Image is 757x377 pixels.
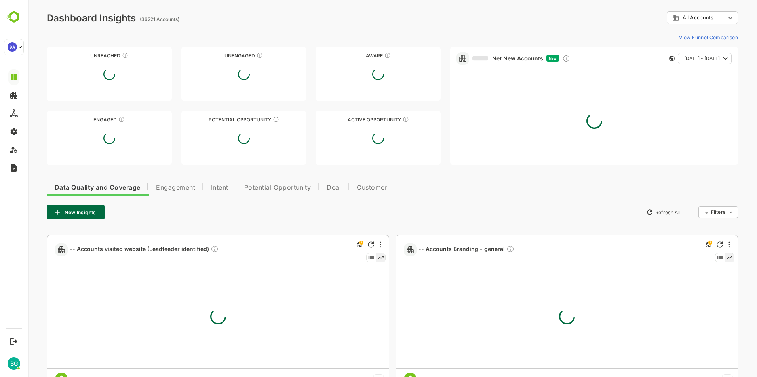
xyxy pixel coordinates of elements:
[154,53,279,58] div: Unengaged
[650,53,704,64] button: [DATE] - [DATE]
[327,240,337,251] div: This is a global insight. Segment selection is not applicable for this view
[217,185,283,191] span: Potential Opportunity
[357,52,363,58] div: These accounts have just entered the buying cycle and need further nurturing
[183,245,191,254] div: Description not present
[683,209,698,215] div: Filters
[4,9,24,25] img: BambooboxLogoMark.f1c84d78b4c51b1a7b5f700c9845e183.svg
[27,185,112,191] span: Data Quality and Coverage
[391,245,487,254] span: -- Accounts Branding - general
[352,241,354,248] div: More
[615,206,656,219] button: Refresh All
[656,53,692,64] span: [DATE] - [DATE]
[8,42,17,52] div: 9A
[534,55,542,62] div: Discover new ICP-fit accounts showing engagement — via intent surges, anonymous website visits, L...
[154,117,279,123] div: Potential Opportunity
[329,185,359,191] span: Customer
[42,245,191,254] span: -- Accounts visited website (Leadfeeder identified)
[229,52,235,58] div: These accounts have not shown enough engagement and need nurturing
[340,241,346,248] div: Refresh
[8,357,20,370] div: BG
[676,240,685,251] div: This is a global insight. Segment selection is not applicable for this view
[288,53,413,58] div: Aware
[445,55,515,62] a: Net New Accounts
[391,245,490,254] a: -- Accounts Branding - generalDescription not present
[94,52,101,58] div: These accounts have not been engaged with for a defined time period
[375,116,381,123] div: These accounts have open opportunities which might be at any of the Sales Stages
[128,185,167,191] span: Engagement
[521,56,529,60] span: New
[91,116,97,123] div: These accounts are warm, further nurturing would qualify them to MQAs
[288,117,413,123] div: Active Opportunity
[8,336,19,347] button: Logout
[112,16,154,22] ag: (36221 Accounts)
[19,205,77,219] button: New Insights
[479,245,487,254] div: Description not present
[641,56,647,61] div: This card does not support filter and segments
[183,185,201,191] span: Intent
[639,10,710,26] div: All Accounts
[648,31,710,43] button: View Funnel Comparison
[689,241,695,248] div: Refresh
[19,12,108,24] div: Dashboard Insights
[701,241,702,248] div: More
[645,14,698,21] div: All Accounts
[299,185,313,191] span: Deal
[683,205,710,219] div: Filters
[655,15,686,21] span: All Accounts
[42,245,194,254] a: -- Accounts visited website (Leadfeeder identified)Description not present
[245,116,251,123] div: These accounts are MQAs and can be passed on to Inside Sales
[19,117,144,123] div: Engaged
[19,53,144,58] div: Unreached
